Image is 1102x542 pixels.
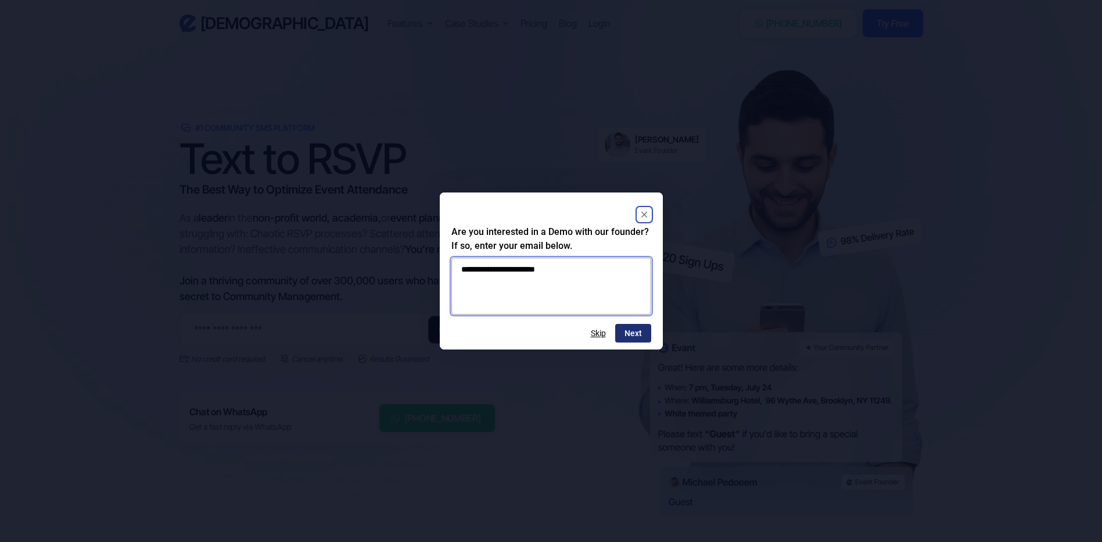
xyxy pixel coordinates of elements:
button: Next question [615,324,651,343]
button: Skip [591,329,606,338]
button: Close [637,208,651,222]
textarea: Are you interested in a Demo with our founder? If so, enter your email below. [451,258,651,315]
h2: Are you interested in a Demo with our founder? If so, enter your email below. [451,225,651,253]
dialog: Are you interested in a Demo with our founder? If so, enter your email below. [440,192,663,350]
